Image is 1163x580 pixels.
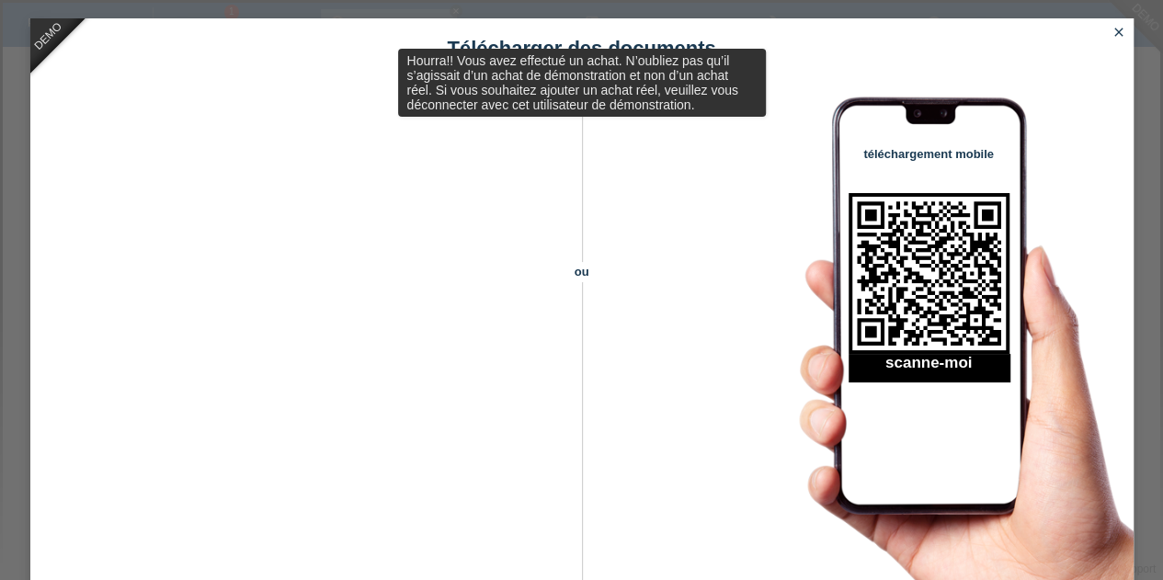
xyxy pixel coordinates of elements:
h4: téléchargement mobile [849,147,1009,161]
h2: scanne-moi [849,354,1009,381]
i: close [1112,25,1126,40]
a: close [1107,23,1131,44]
div: Hourra!! Vous avez effectué un achat. N’oubliez pas qu’il s’agissait d’un achat de démonstration ... [398,49,766,117]
span: ou [550,262,614,281]
h1: Télécharger des documents [30,37,1134,60]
